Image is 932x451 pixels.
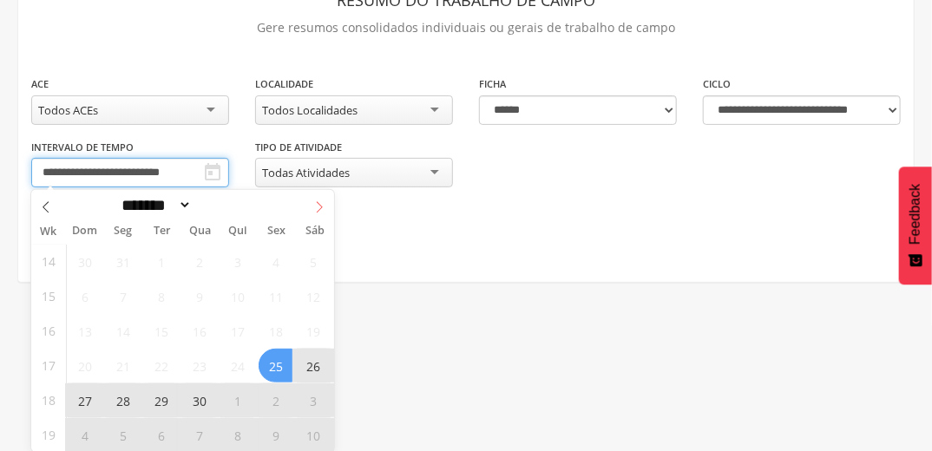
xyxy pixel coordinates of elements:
span: Feedback [908,184,923,245]
span: Abril 2, 2025 [182,245,216,278]
div: Todos Localidades [262,102,358,118]
span: 17 [42,349,56,382]
span: Abril 26, 2025 [297,349,331,382]
span: Abril 9, 2025 [182,279,216,313]
button: Feedback - Mostrar pesquisa [899,167,932,284]
div: Todos ACEs [38,102,98,118]
label: Ficha [479,77,506,91]
label: Localidade [255,77,313,91]
label: Tipo de Atividade [255,141,342,154]
span: Sáb [296,225,334,237]
span: Abril 24, 2025 [220,349,254,382]
span: Abril 25, 2025 [259,349,292,382]
span: Abril 15, 2025 [144,314,178,348]
span: Wk [31,219,66,244]
span: Maio 2, 2025 [259,383,292,417]
span: Abril 6, 2025 [68,279,102,313]
span: Abril 10, 2025 [220,279,254,313]
span: Abril 4, 2025 [259,245,292,278]
span: Maio 1, 2025 [220,383,254,417]
span: Seg [104,225,142,237]
span: Maio 3, 2025 [297,383,331,417]
span: Abril 18, 2025 [259,314,292,348]
span: Abril 14, 2025 [106,314,140,348]
select: Month [116,196,193,214]
span: Abril 20, 2025 [68,349,102,382]
span: Abril 27, 2025 [68,383,102,417]
span: Abril 19, 2025 [297,314,331,348]
span: Abril 13, 2025 [68,314,102,348]
span: Abril 21, 2025 [106,349,140,382]
span: Abril 3, 2025 [220,245,254,278]
input: Year [192,196,249,214]
span: Abril 11, 2025 [259,279,292,313]
span: Qua [180,225,219,237]
span: Abril 29, 2025 [144,383,178,417]
span: Abril 1, 2025 [144,245,178,278]
span: Sex [258,225,296,237]
span: Abril 23, 2025 [182,349,216,382]
label: Ciclo [703,77,731,91]
div: Todas Atividades [262,165,350,180]
span: Abril 17, 2025 [220,314,254,348]
span: Abril 16, 2025 [182,314,216,348]
span: Abril 28, 2025 [106,383,140,417]
i:  [202,162,223,183]
span: Março 30, 2025 [68,245,102,278]
span: Abril 30, 2025 [182,383,216,417]
span: Abril 5, 2025 [297,245,331,278]
span: 18 [42,383,56,417]
span: Qui [219,225,257,237]
span: Abril 12, 2025 [297,279,331,313]
label: ACE [31,77,49,91]
span: Abril 22, 2025 [144,349,178,382]
span: Abril 8, 2025 [144,279,178,313]
span: Março 31, 2025 [106,245,140,278]
span: 16 [42,314,56,348]
label: Intervalo de Tempo [31,141,134,154]
span: 14 [42,245,56,278]
span: Abril 7, 2025 [106,279,140,313]
span: Dom [66,225,104,237]
p: Gere resumos consolidados individuais ou gerais de trabalho de campo [31,16,901,40]
span: 15 [42,279,56,313]
span: Ter [142,225,180,237]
